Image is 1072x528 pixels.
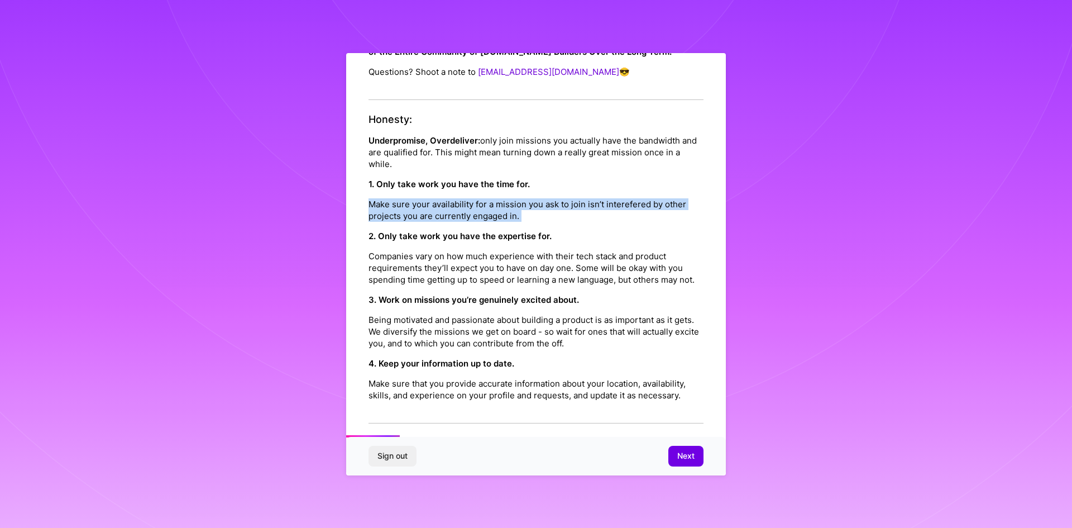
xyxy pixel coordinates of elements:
strong: 1. Only take work you have the time for. [368,179,530,189]
span: Sign out [377,450,408,462]
strong: Ensuring the Greatest Success of the Entire Community of [DOMAIN_NAME] Builders Over the Long Term. [368,35,695,57]
p: Questions? Shoot a note to 😎 [368,66,703,78]
p: Make sure your availability for a mission you ask to join isn’t interefered by other projects you... [368,198,703,222]
strong: 4. Keep your information up to date. [368,358,514,369]
strong: 2. Only take work you have the expertise for. [368,231,552,241]
strong: 3. Work on missions you’re genuinely excited about. [368,294,579,305]
button: Sign out [368,446,417,466]
p: only join missions you actually have the bandwidth and are qualified for. This might mean turning... [368,135,703,170]
button: Next [668,446,703,466]
span: Next [677,450,695,462]
h4: Honesty: [368,113,703,126]
p: Being motivated and passionate about building a product is as important as it gets. We diversify ... [368,314,703,349]
a: [EMAIL_ADDRESS][DOMAIN_NAME] [478,66,619,77]
p: Make sure that you provide accurate information about your location, availability, skills, and ex... [368,378,703,401]
p: Companies vary on how much experience with their tech stack and product requirements they’ll expe... [368,250,703,286]
strong: Underpromise, Overdeliver: [368,135,480,146]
